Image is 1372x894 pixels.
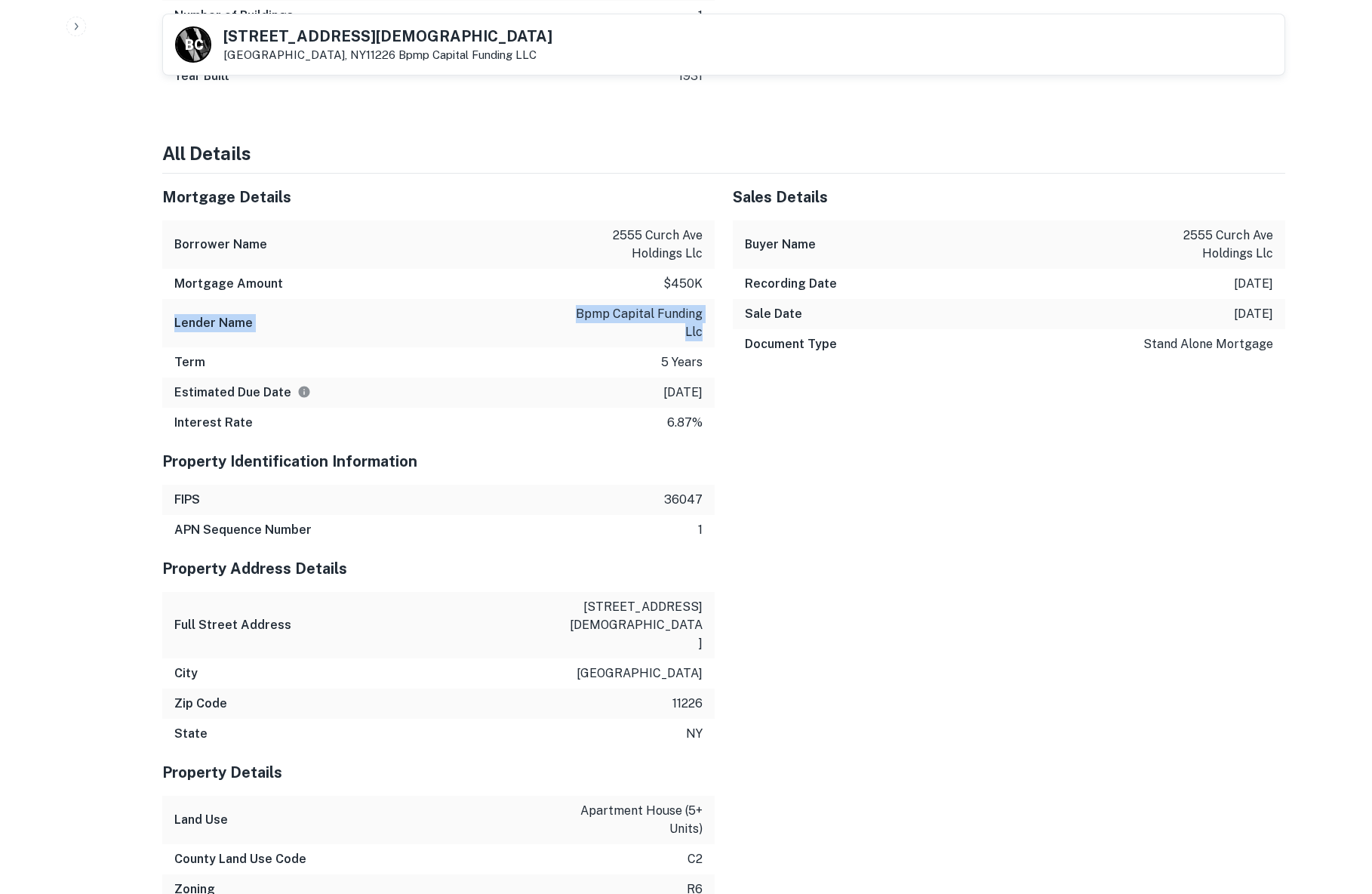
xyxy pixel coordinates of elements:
[664,491,703,509] p: 36047
[661,353,703,371] p: 5 years
[688,850,703,868] p: c2
[1297,773,1372,846] iframe: Chat Widget
[567,598,703,652] p: [STREET_ADDRESS][DEMOGRAPHIC_DATA]
[174,491,200,509] h6: FIPS
[223,48,552,62] p: [GEOGRAPHIC_DATA], NY11226
[174,850,306,868] h6: County Land Use Code
[663,275,703,293] p: $450k
[398,48,537,61] a: Bpmp Capital Funding LLC
[174,7,294,25] h6: Number of Buildings
[745,236,816,254] h6: Buyer Name
[745,305,802,323] h6: Sale Date
[1143,335,1273,353] p: stand alone mortgage
[174,384,311,402] h6: Estimated Due Date
[686,725,703,743] p: ny
[577,664,703,683] p: [GEOGRAPHIC_DATA]
[567,802,703,838] p: apartment house (5+ units)
[174,67,229,85] h6: Year Built
[174,236,267,254] h6: Borrower Name
[1137,227,1273,263] p: 2555 curch ave holdings llc
[698,521,703,539] p: 1
[174,664,198,683] h6: City
[1234,305,1273,323] p: [DATE]
[174,521,312,539] h6: APN Sequence Number
[678,67,703,85] p: 1931
[1234,275,1273,293] p: [DATE]
[672,695,703,713] p: 11226
[174,414,253,432] h6: Interest Rate
[567,227,703,263] p: 2555 curch ave holdings llc
[174,811,228,829] h6: Land Use
[745,335,837,353] h6: Document Type
[297,385,311,399] svg: Estimate is based on a standard schedule for this type of loan.
[174,353,205,371] h6: Term
[185,35,202,55] p: B C
[162,450,715,473] h5: Property Identification Information
[745,275,837,293] h6: Recording Date
[162,140,1285,167] h4: All Details
[174,314,253,332] h6: Lender Name
[162,761,715,784] h5: Property Details
[223,29,552,44] h5: [STREET_ADDRESS][DEMOGRAPHIC_DATA]
[698,7,703,25] p: 1
[174,725,208,743] h6: State
[733,186,1285,208] h5: Sales Details
[667,414,703,432] p: 6.87%
[174,275,283,293] h6: Mortgage Amount
[174,616,291,634] h6: Full Street Address
[663,384,703,402] p: [DATE]
[162,557,715,580] h5: Property Address Details
[162,186,715,208] h5: Mortgage Details
[567,305,703,341] p: bpmp capital funding llc
[174,695,227,713] h6: Zip Code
